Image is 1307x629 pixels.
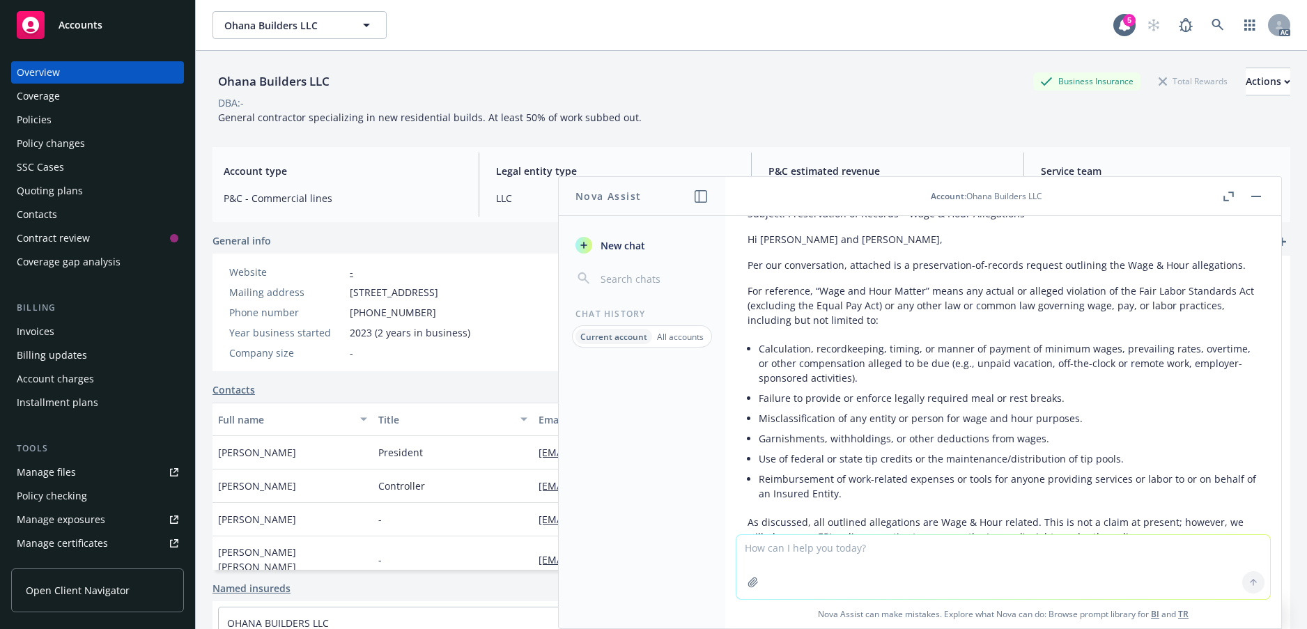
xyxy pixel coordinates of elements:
a: Manage files [11,461,184,483]
li: Garnishments, withholdings, or other deductions from wages. [759,428,1259,449]
button: New chat [570,233,714,258]
a: add [1274,233,1290,250]
div: Policy checking [17,485,87,507]
div: Tools [11,442,184,456]
div: Manage claims [17,556,87,578]
a: Named insureds [212,581,291,596]
div: : Ohana Builders LLC [931,190,1042,202]
span: [STREET_ADDRESS] [350,285,438,300]
div: Billing [11,301,184,315]
a: Report a Bug [1172,11,1200,39]
span: Ohana Builders LLC [224,18,345,33]
a: Contacts [11,203,184,226]
span: LLC [496,191,734,205]
p: Current account [580,331,647,343]
span: Accounts [59,20,102,31]
p: For reference, “Wage and Hour Matter” means any actual or alleged violation of the Fair Labor Sta... [748,284,1259,327]
div: Manage exposures [17,508,105,531]
a: [EMAIL_ADDRESS][DOMAIN_NAME] [539,479,713,492]
span: Account type [224,164,462,178]
span: - [350,345,353,360]
a: Manage claims [11,556,184,578]
div: DBA: - [218,95,244,110]
li: Failure to provide or enforce legally required meal or rest breaks. [759,388,1259,408]
button: Email [533,403,801,436]
a: Manage certificates [11,532,184,554]
div: Ohana Builders LLC [212,72,335,91]
li: Reimbursement of work-related expenses or tools for anyone providing services or labor to or on b... [759,469,1259,504]
div: 5 [1123,14,1136,26]
div: Policy changes [17,132,85,155]
a: [EMAIL_ADDRESS][DOMAIN_NAME] [539,553,713,566]
div: Contract review [17,227,90,249]
a: Search [1204,11,1232,39]
a: Invoices [11,320,184,343]
button: Title [373,403,533,436]
a: Quoting plans [11,180,184,202]
span: [PERSON_NAME] [218,512,296,527]
a: Overview [11,61,184,84]
button: Full name [212,403,373,436]
div: Email [539,412,780,427]
div: SSC Cases [17,156,64,178]
a: Policy checking [11,485,184,507]
a: SSC Cases [11,156,184,178]
span: P&C estimated revenue [768,164,1007,178]
div: Total Rewards [1152,72,1235,90]
span: [PERSON_NAME] [218,479,296,493]
a: BI [1151,608,1159,620]
li: Calculation, recordkeeping, timing, or manner of payment of minimum wages, prevailing rates, over... [759,339,1259,388]
span: Controller [378,479,425,493]
div: Chat History [559,308,725,320]
span: - [378,552,382,567]
div: Quoting plans [17,180,83,202]
a: Contacts [212,382,255,397]
div: Coverage [17,85,60,107]
span: P&C - Commercial lines [224,191,462,205]
span: Legal entity type [496,164,734,178]
div: Year business started [229,325,344,340]
a: Coverage gap analysis [11,251,184,273]
p: As discussed, all outlined allegations are Wage & Hour related. This is not a claim at present; h... [748,515,1259,544]
div: Company size [229,345,344,360]
span: Open Client Navigator [26,583,130,598]
span: New chat [598,238,645,253]
div: Installment plans [17,391,98,414]
a: TR [1178,608,1189,620]
p: Hi [PERSON_NAME] and [PERSON_NAME], [748,232,1259,247]
span: 2023 (2 years in business) [350,325,470,340]
button: Actions [1246,68,1290,95]
div: Contacts [17,203,57,226]
div: Business Insurance [1033,72,1140,90]
a: Installment plans [11,391,184,414]
a: Start snowing [1140,11,1168,39]
div: Title [378,412,512,427]
li: Misclassification of any entity or person for wage and hour purposes. [759,408,1259,428]
span: Service team [1041,164,1279,178]
a: - [350,265,353,279]
a: [EMAIL_ADDRESS][DOMAIN_NAME] [539,513,713,526]
span: [PHONE_NUMBER] [350,305,436,320]
a: Billing updates [11,344,184,366]
div: Coverage gap analysis [17,251,121,273]
p: All accounts [657,331,704,343]
div: Billing updates [17,344,87,366]
span: [PERSON_NAME] [PERSON_NAME] [218,545,367,574]
a: Coverage [11,85,184,107]
a: Manage exposures [11,508,184,531]
a: [EMAIL_ADDRESS][DOMAIN_NAME] [539,446,713,459]
li: Use of federal or state tip credits or the maintenance/distribution of tip pools. [759,449,1259,469]
input: Search chats [598,269,709,288]
div: Full name [218,412,352,427]
div: Manage certificates [17,532,108,554]
span: Nova Assist can make mistakes. Explore what Nova can do: Browse prompt library for and [731,600,1276,628]
p: Per our conversation, attached is a preservation-of-records request outlining the Wage & Hour all... [748,258,1259,272]
div: Mailing address [229,285,344,300]
div: Invoices [17,320,54,343]
span: President [378,445,423,460]
a: Accounts [11,6,184,45]
span: General contractor specializing in new residential builds. At least 50% of work subbed out. [218,111,642,124]
div: Website [229,265,344,279]
div: Manage files [17,461,76,483]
